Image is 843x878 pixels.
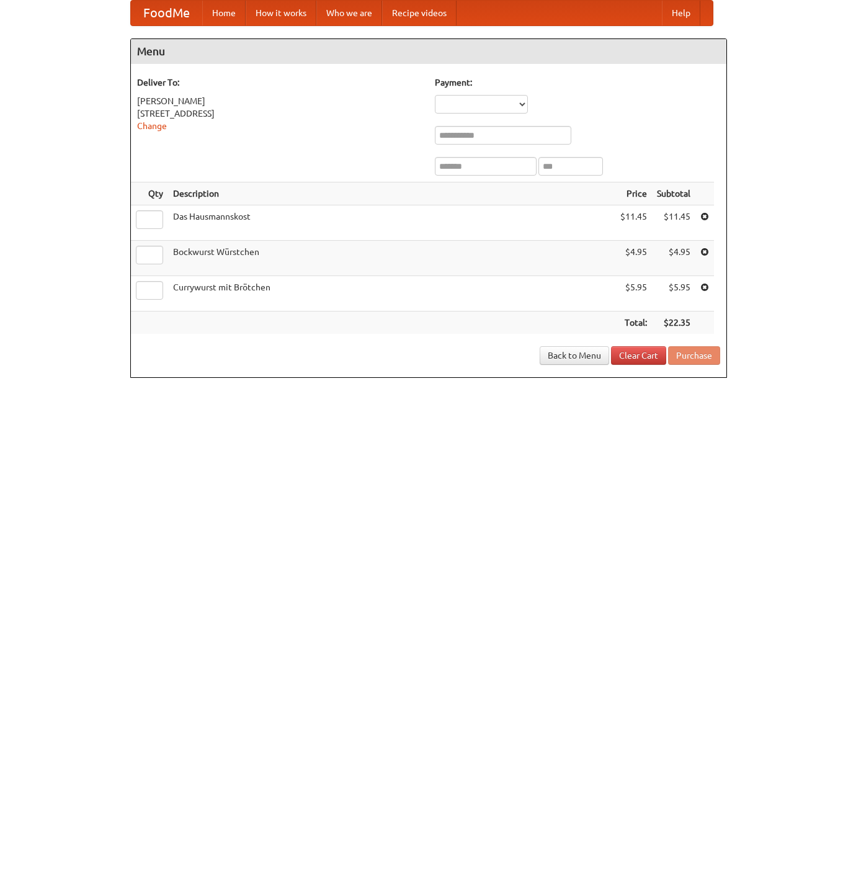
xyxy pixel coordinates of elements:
[615,182,652,205] th: Price
[137,107,422,120] div: [STREET_ADDRESS]
[668,346,720,365] button: Purchase
[662,1,700,25] a: Help
[652,311,695,334] th: $22.35
[131,1,202,25] a: FoodMe
[137,121,167,131] a: Change
[137,76,422,89] h5: Deliver To:
[615,205,652,241] td: $11.45
[652,276,695,311] td: $5.95
[168,276,615,311] td: Currywurst mit Brötchen
[615,241,652,276] td: $4.95
[131,182,168,205] th: Qty
[168,205,615,241] td: Das Hausmannskost
[611,346,666,365] a: Clear Cart
[435,76,720,89] h5: Payment:
[202,1,246,25] a: Home
[168,182,615,205] th: Description
[652,182,695,205] th: Subtotal
[246,1,316,25] a: How it works
[168,241,615,276] td: Bockwurst Würstchen
[131,39,726,64] h4: Menu
[137,95,422,107] div: [PERSON_NAME]
[540,346,609,365] a: Back to Menu
[382,1,457,25] a: Recipe videos
[615,276,652,311] td: $5.95
[615,311,652,334] th: Total:
[652,241,695,276] td: $4.95
[652,205,695,241] td: $11.45
[316,1,382,25] a: Who we are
